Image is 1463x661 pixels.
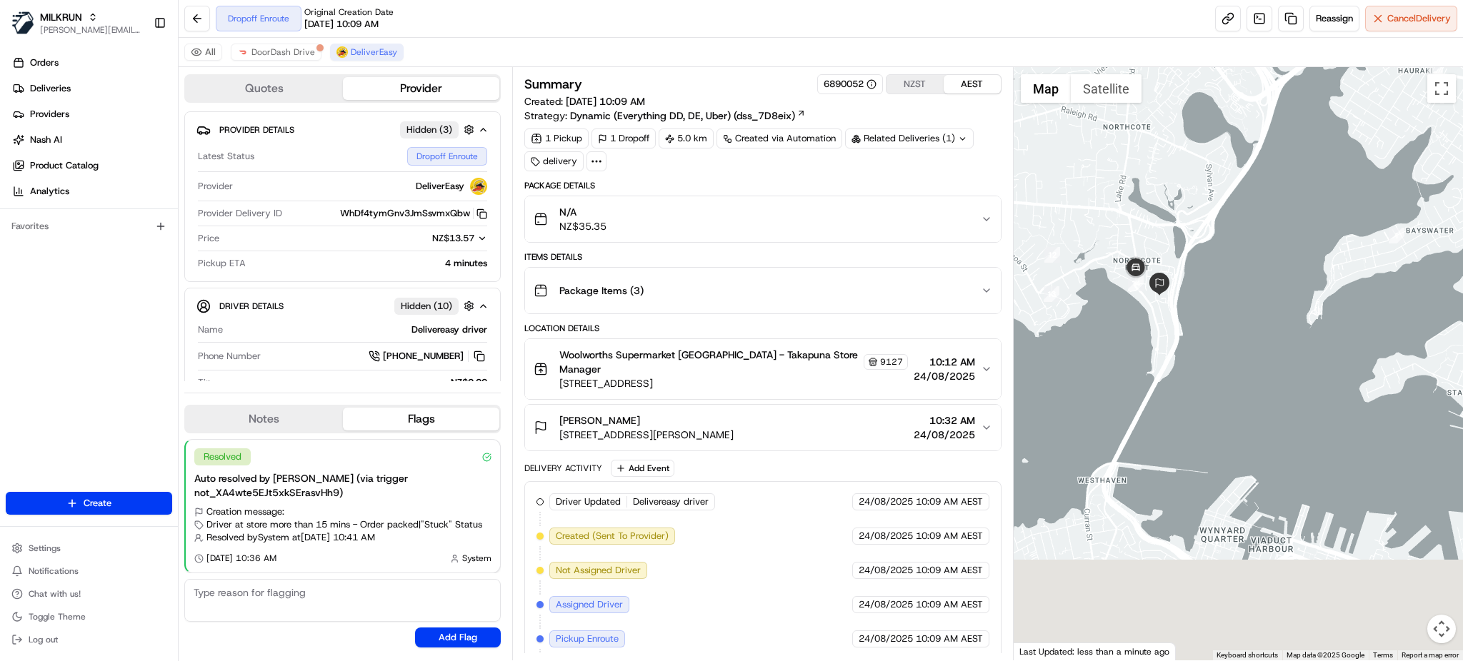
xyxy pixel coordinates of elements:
[198,257,246,270] span: Pickup ETA
[1021,74,1071,103] button: Show street map
[914,369,975,383] span: 24/08/2025
[251,46,315,58] span: DoorDash Drive
[6,51,178,74] a: Orders
[206,505,284,518] span: Creation message:
[29,611,86,622] span: Toggle Theme
[29,634,58,645] span: Log out
[6,538,172,558] button: Settings
[30,159,99,172] span: Product Catalog
[6,180,178,203] a: Analytics
[336,46,348,58] img: delivereasy_logo.png
[1128,276,1144,291] div: 14
[1402,651,1459,659] a: Report a map error
[559,376,907,390] span: [STREET_ADDRESS]
[40,24,142,36] button: [PERSON_NAME][EMAIL_ADDRESS][DOMAIN_NAME]
[525,339,1000,399] button: Woolworths Supermarket [GEOGRAPHIC_DATA] - Takapuna Store Manager9127[STREET_ADDRESS]10:12 AM24/0...
[525,405,1000,450] button: [PERSON_NAME][STREET_ADDRESS][PERSON_NAME]10:32 AM24/08/2025
[845,128,974,148] div: Related Deliveries (1)
[556,632,619,645] span: Pickup Enroute
[14,14,43,43] img: Nash
[566,95,645,108] span: [DATE] 10:09 AM
[206,552,276,564] span: [DATE] 10:36 AM
[556,530,669,543] span: Created (Sent To Provider)
[556,598,623,611] span: Assigned Driver
[206,518,482,531] span: Driver at store more than 15 mins - Order packed | "Stuck" Status
[292,531,375,544] span: at [DATE] 10:41 AM
[6,154,178,177] a: Product Catalog
[559,219,606,233] span: NZ$35.35
[944,75,1001,94] button: AEST
[1316,12,1353,25] span: Reassign
[184,44,222,61] button: All
[14,57,260,80] p: Welcome 👋
[859,530,913,543] span: 24/08/2025
[186,408,343,430] button: Notes
[217,376,487,389] div: NZ$0.00
[400,121,478,138] button: Hidden (3)
[556,564,641,577] span: Not Assigned Driver
[383,350,464,363] span: [PHONE_NUMBER]
[1373,651,1393,659] a: Terms (opens in new tab)
[1217,650,1278,660] button: Keyboard shortcuts
[49,136,234,151] div: Start new chat
[394,297,478,315] button: Hidden (10)
[880,356,903,368] span: 9127
[524,94,645,109] span: Created:
[343,408,500,430] button: Flags
[1427,615,1456,643] button: Map camera controls
[251,257,487,270] div: 4 minutes
[525,196,1000,242] button: N/ANZ$35.35
[9,201,115,227] a: 📗Knowledge Base
[6,492,172,515] button: Create
[11,11,34,34] img: MILKRUN
[30,108,69,121] span: Providers
[6,77,178,100] a: Deliveries
[361,232,487,245] button: NZ$13.57
[243,141,260,158] button: Start new chat
[859,495,913,508] span: 24/08/2025
[570,109,806,123] a: Dynamic (Everything DD, DE, Uber) (dss_7D8eix)
[525,268,1000,313] button: Package Items (3)
[524,151,584,171] div: delivery
[1044,247,1060,263] div: 12
[30,56,59,69] span: Orders
[29,207,109,221] span: Knowledge Base
[559,348,860,376] span: Woolworths Supermarket [GEOGRAPHIC_DATA] - Takapuna Store Manager
[859,632,913,645] span: 24/08/2025
[916,495,983,508] span: 10:09 AM AEST
[6,128,178,151] a: Nash AI
[524,463,602,474] div: Delivery Activity
[1017,642,1064,660] a: Open this area in Google Maps (opens a new window)
[84,497,111,510] span: Create
[824,78,877,91] button: 6890052
[524,323,1001,334] div: Location Details
[229,323,487,336] div: Delivereasy driver
[415,627,501,647] button: Add Flag
[135,207,229,221] span: API Documentation
[6,215,172,238] div: Favorites
[49,151,181,162] div: We're available if you need us!
[916,632,983,645] span: 10:09 AM AEST
[1044,286,1059,302] div: 13
[198,150,254,163] span: Latest Status
[887,75,944,94] button: NZST
[29,588,81,600] span: Chat with us!
[194,448,251,465] div: Resolved
[524,78,582,91] h3: Summary
[231,44,321,61] button: DoorDash Drive
[524,180,1001,191] div: Package Details
[121,208,132,220] div: 💻
[198,180,233,193] span: Provider
[40,10,82,24] button: MILKRUN
[524,251,1001,263] div: Items Details
[29,565,79,577] span: Notifications
[30,133,62,146] span: Nash AI
[330,44,404,61] button: DeliverEasy
[196,118,489,141] button: Provider DetailsHidden (3)
[462,552,491,564] span: System
[524,109,806,123] div: Strategy:
[6,561,172,581] button: Notifications
[1309,6,1359,31] button: Reassign
[1287,651,1364,659] span: Map data ©2025 Google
